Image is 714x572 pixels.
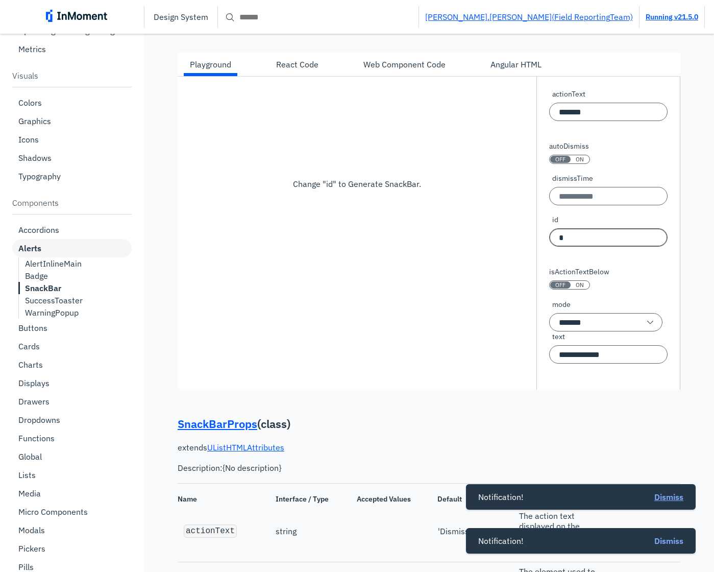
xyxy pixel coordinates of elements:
div: Playground [190,58,231,70]
span: ON [576,281,584,289]
div: Angular HTML [490,58,541,70]
code: actionText [186,527,235,536]
a: UListHTMLAttributes [207,442,284,452]
div: React Code [276,58,318,70]
p: Pickers [18,543,45,554]
span: dismissTime [552,173,593,184]
p: AlertInlineMain [25,258,82,269]
p: Colors [18,98,42,108]
label: autoDismiss [549,141,590,152]
div: Playground [178,53,243,76]
p: Cards [18,341,40,351]
div: Web Component Code [351,53,458,76]
p: extends [178,442,680,473]
p: Accordions [18,225,59,235]
p: Change "id" to Generate SnackBar. [293,179,421,189]
span: Accepted Values [357,488,438,511]
a: SnackBarProps [178,416,257,431]
div: Web Component Code [363,58,446,70]
p: Displays [18,378,50,388]
span: Dismiss [654,536,683,546]
p: Buttons [18,323,47,333]
p: Drawers [18,396,50,407]
p: Pills [18,562,34,572]
p: Typography [18,171,61,181]
span: 'Dismiss' [438,526,471,536]
a: [PERSON_NAME].[PERSON_NAME](Field ReportingTeam) [425,12,633,22]
img: inmoment_main_full_color [46,10,107,22]
p: WarningPopup [25,307,79,318]
p: ( class ) [178,416,680,432]
pre: Description: {No description} [178,463,680,473]
div: Notification! [549,331,668,364]
p: Design System [154,12,208,22]
span: string [276,526,297,536]
p: Micro Components [18,507,88,517]
span: id [552,214,558,225]
p: SuccessToaster [25,295,83,305]
span: single arrow down icon [644,316,656,328]
p: Media [18,488,41,498]
div: React Code [264,53,331,76]
button: isActionTextBelow [549,280,590,290]
div: horizontal tab bar [178,53,680,76]
div: Notification! [478,492,645,502]
p: Icons [18,134,39,145]
a: Running v21.5.0 [646,12,698,21]
div: Notification! [478,536,645,546]
input: Search [218,8,418,26]
p: Functions [18,433,55,443]
p: Charts [18,360,43,370]
div: d [549,214,668,247]
b: SnackBar [25,283,61,293]
div: Angular HTML [478,53,554,76]
div: default [549,299,662,331]
span: mode [552,299,571,310]
p: Visuals [12,70,132,81]
span: ON [576,156,584,163]
span: text [552,331,565,342]
p: Global [18,451,42,462]
div: Dismiss [549,89,668,121]
p: Graphics [18,116,51,126]
p: Lists [18,470,36,480]
p: Shadows [18,153,52,163]
div: dismissTime [549,173,668,205]
label: isActionTextBelow [549,267,609,277]
p: Modals [18,525,45,535]
span: actionText [552,89,585,100]
span: Default [437,488,519,511]
span: Interface / Type [276,488,357,511]
p: Components [12,198,132,208]
p: Badge [25,271,48,281]
b: Alerts [18,243,41,253]
p: Dropdowns [18,415,60,425]
span: search icon [224,11,236,23]
button: autoDismiss [549,155,590,164]
span: Dismiss [654,492,683,502]
span: Name [178,488,276,511]
span: OFF [555,281,565,289]
span: OFF [555,156,565,163]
